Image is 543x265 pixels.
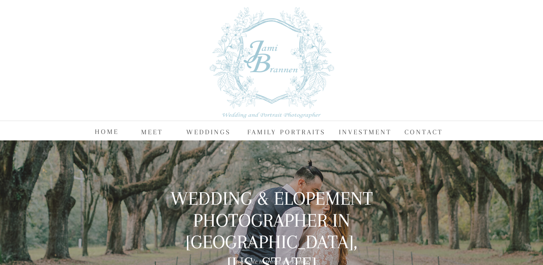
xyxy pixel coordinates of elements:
[186,126,231,137] a: WEDDINGS
[404,126,450,137] a: CONTACT
[247,126,328,137] a: FAMILY PORTRAITS
[141,126,164,137] a: MEET
[339,126,393,137] a: Investment
[154,188,390,250] h1: Wedding & Elopement photographer in [GEOGRAPHIC_DATA], [US_STATE]
[95,126,119,136] a: HOME
[175,256,367,262] p: available to travel worldwide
